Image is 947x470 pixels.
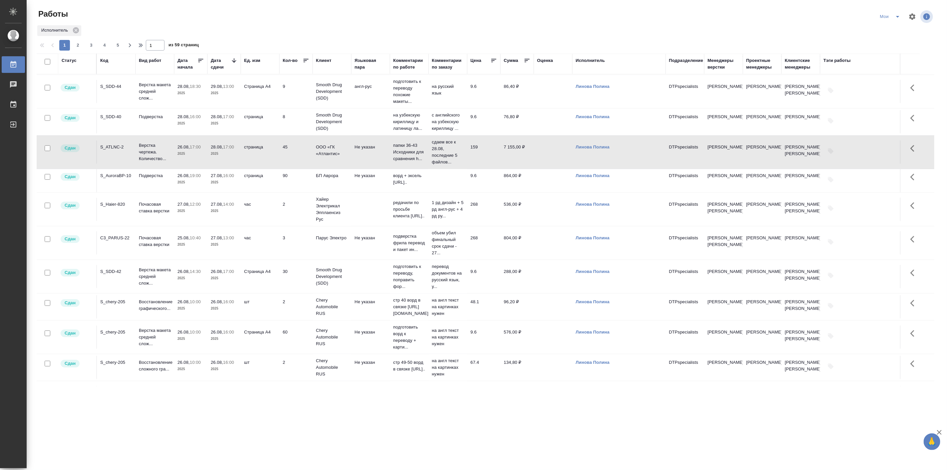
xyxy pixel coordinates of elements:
[666,295,704,319] td: DTPspecialists
[100,83,132,90] div: S_SDD-44
[782,265,820,288] td: [PERSON_NAME], [PERSON_NAME]
[65,202,76,209] p: Сдан
[351,295,390,319] td: Не указан
[65,236,76,242] p: Сдан
[393,142,425,162] p: папки 36-43 Исходники для сравнения h...
[467,356,500,379] td: 67.4
[467,198,500,221] td: 268
[906,356,922,372] button: Здесь прячутся важные кнопки
[351,231,390,255] td: Не указан
[906,140,922,156] button: Здесь прячутся важные кнопки
[279,198,313,221] td: 2
[100,172,132,179] div: S_AuroraBP-10
[782,110,820,133] td: [PERSON_NAME]
[211,173,223,178] p: 27.08,
[316,327,348,347] p: Chery Automobile RUS
[65,300,76,306] p: Сдан
[471,57,481,64] div: Цена
[906,80,922,96] button: Здесь прячутся важные кнопки
[500,169,534,192] td: 864,00 ₽
[223,84,234,89] p: 13:00
[708,144,740,150] p: [PERSON_NAME]
[500,265,534,288] td: 288,00 ₽
[177,173,190,178] p: 26.08,
[177,330,190,335] p: 26.08,
[177,144,190,149] p: 26.08,
[177,90,204,97] p: 2025
[355,57,387,71] div: Языковая пара
[782,140,820,164] td: [PERSON_NAME], [PERSON_NAME]
[823,114,838,128] button: Добавить тэги
[223,235,234,240] p: 13:00
[241,231,279,255] td: час
[500,231,534,255] td: 804,00 ₽
[743,110,782,133] td: [PERSON_NAME]
[351,169,390,192] td: Не указан
[73,40,83,51] button: 2
[177,120,204,127] p: 2025
[60,329,93,338] div: Менеджер проверил работу исполнителя, передает ее на следующий этап
[177,305,204,312] p: 2025
[708,235,740,248] p: [PERSON_NAME], [PERSON_NAME]
[86,40,97,51] button: 3
[316,172,348,179] p: БП Аврора
[99,40,110,51] button: 4
[467,169,500,192] td: 9.6
[708,268,740,275] p: [PERSON_NAME]
[168,41,199,51] span: из 59 страниц
[432,384,464,411] p: ниже есть инструкции к переводу/верст...
[211,269,223,274] p: 26.08,
[211,299,223,304] p: 26.08,
[223,269,234,274] p: 17:00
[223,202,234,207] p: 14:00
[708,114,740,120] p: [PERSON_NAME]
[467,80,500,103] td: 9.6
[211,275,237,282] p: 2025
[65,360,76,367] p: Сдан
[316,57,331,64] div: Клиент
[113,40,123,51] button: 5
[190,114,201,119] p: 16:00
[467,231,500,255] td: 268
[65,84,76,91] p: Сдан
[190,235,201,240] p: 10:40
[60,201,93,210] div: Менеджер проверил работу исполнителя, передает ее на следующий этап
[782,80,820,103] td: [PERSON_NAME], [PERSON_NAME]
[86,42,97,49] span: 3
[500,326,534,349] td: 576,00 ₽
[823,235,838,249] button: Добавить тэги
[177,202,190,207] p: 27.08,
[65,269,76,276] p: Сдан
[743,386,782,409] td: [PERSON_NAME]
[432,199,464,219] p: 1 рд дизайн + 5 рд англ-рус + 4 рд ру...
[708,83,740,90] p: [PERSON_NAME]
[241,295,279,319] td: шт
[743,265,782,288] td: [PERSON_NAME]
[467,140,500,164] td: 159
[139,114,171,120] p: Подверстка
[177,299,190,304] p: 26.08,
[241,110,279,133] td: страница
[537,57,553,64] div: Оценка
[669,57,703,64] div: Подразделение
[279,265,313,288] td: 30
[283,57,298,64] div: Кол-во
[279,231,313,255] td: 3
[279,169,313,192] td: 90
[139,327,171,347] p: Верстка макета средней слож...
[393,57,425,71] div: Комментарии по работе
[177,275,204,282] p: 2025
[351,326,390,349] td: Не указан
[823,299,838,313] button: Добавить тэги
[211,57,231,71] div: Дата сдачи
[743,80,782,103] td: [PERSON_NAME]
[906,169,922,185] button: Здесь прячутся важные кнопки
[906,265,922,281] button: Здесь прячутся важные кнопки
[279,80,313,103] td: 9
[823,201,838,216] button: Добавить тэги
[393,384,425,411] p: подготовить к переводу презентации ка...
[223,360,234,365] p: 16:00
[924,433,940,450] button: 🙏
[190,269,201,274] p: 14:30
[60,83,93,92] div: Менеджер проверил работу исполнителя, передает ее на следующий этап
